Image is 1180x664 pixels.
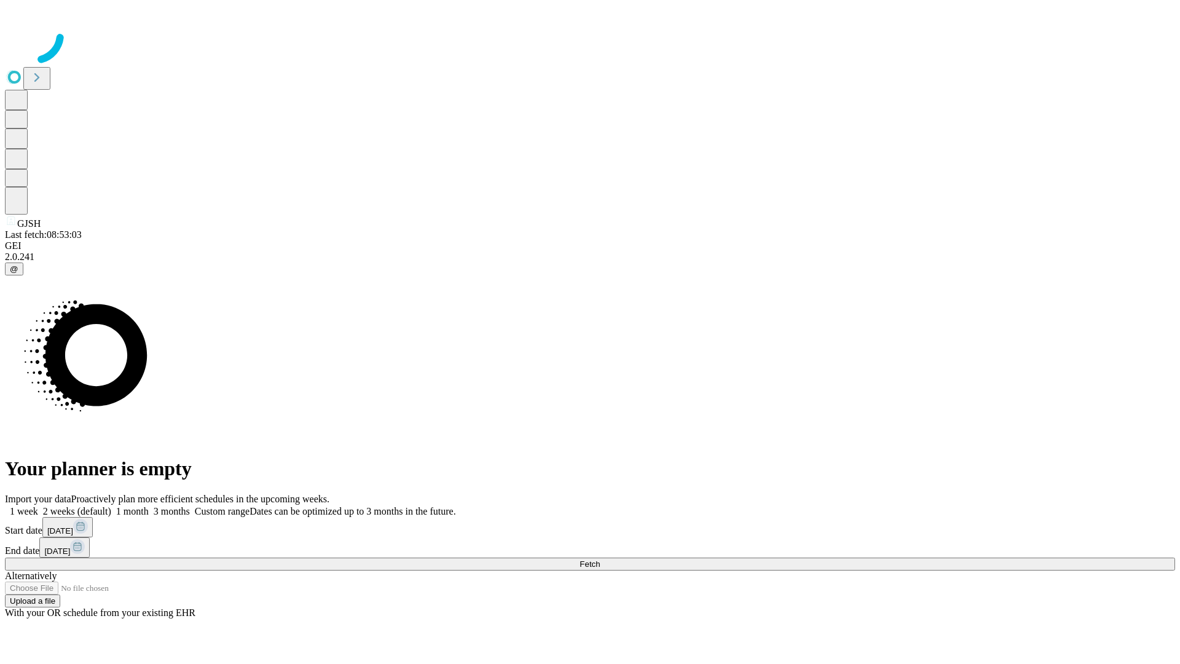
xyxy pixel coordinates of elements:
[154,506,190,516] span: 3 months
[44,547,70,556] span: [DATE]
[250,506,455,516] span: Dates can be optimized up to 3 months in the future.
[5,537,1175,558] div: End date
[5,494,71,504] span: Import your data
[42,517,93,537] button: [DATE]
[5,558,1175,571] button: Fetch
[71,494,329,504] span: Proactively plan more efficient schedules in the upcoming weeks.
[39,537,90,558] button: [DATE]
[17,218,41,229] span: GJSH
[10,506,38,516] span: 1 week
[5,457,1175,480] h1: Your planner is empty
[5,607,195,618] span: With your OR schedule from your existing EHR
[5,517,1175,537] div: Start date
[195,506,250,516] span: Custom range
[47,526,73,536] span: [DATE]
[43,506,111,516] span: 2 weeks (default)
[5,251,1175,263] div: 2.0.241
[5,229,82,240] span: Last fetch: 08:53:03
[5,571,57,581] span: Alternatively
[10,264,18,274] span: @
[580,559,600,569] span: Fetch
[5,263,23,275] button: @
[5,595,60,607] button: Upload a file
[116,506,149,516] span: 1 month
[5,240,1175,251] div: GEI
